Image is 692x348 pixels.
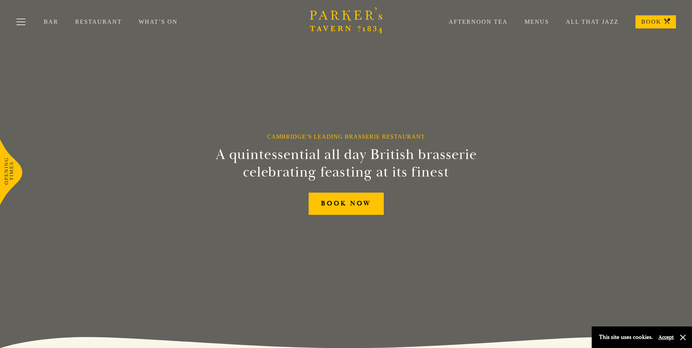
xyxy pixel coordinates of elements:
p: This site uses cookies. [599,332,653,343]
a: BOOK NOW [309,193,384,215]
button: Close and accept [679,334,687,341]
h2: A quintessential all day British brasserie celebrating feasting at its finest [180,146,513,181]
h1: Cambridge’s Leading Brasserie Restaurant [267,133,425,140]
button: Accept [658,334,674,341]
